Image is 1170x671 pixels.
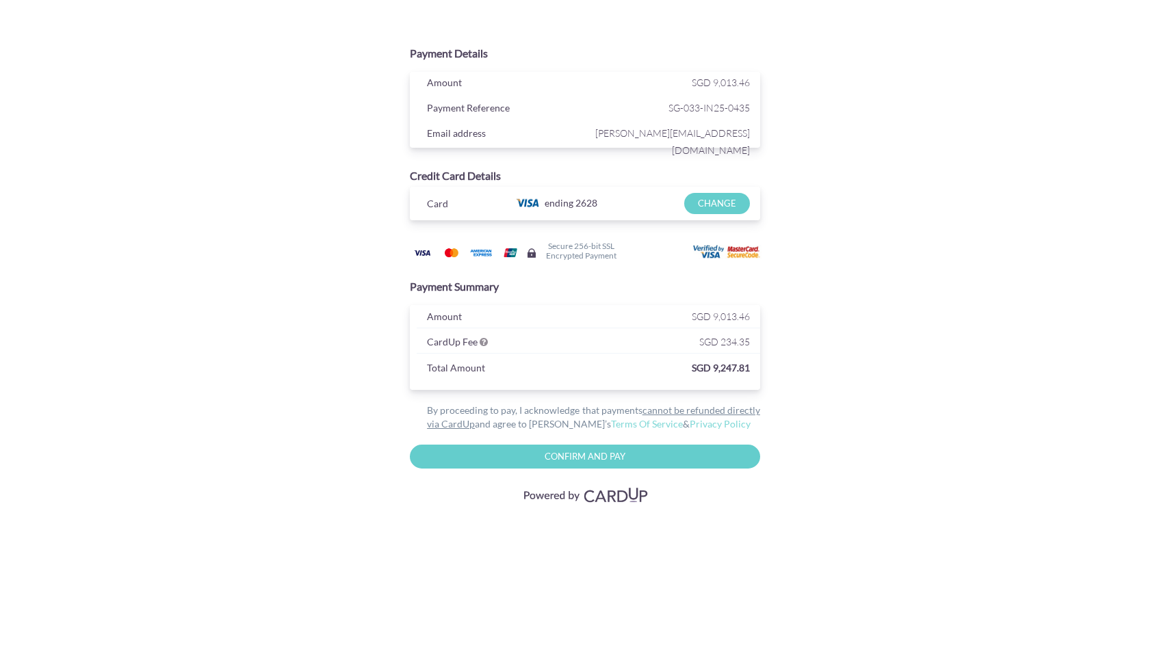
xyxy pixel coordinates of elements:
div: By proceeding to pay, I acknowledge that payments and agree to [PERSON_NAME]’s & [410,404,760,431]
a: Privacy Policy [690,418,751,430]
img: Secure lock [526,248,537,259]
img: Union Pay [497,244,524,261]
div: Payment Details [410,46,760,62]
div: Email address [417,124,588,145]
a: Terms Of Service [611,418,683,430]
div: SGD 234.35 [588,333,760,354]
u: cannot be refunded directly via CardUp [427,404,760,430]
img: Mastercard [438,244,465,261]
span: ending [545,193,573,213]
span: SGD 9,013.46 [692,77,750,88]
div: Total Amount [417,359,531,380]
div: Payment Reference [417,99,588,120]
div: SGD 9,247.81 [531,359,759,380]
input: Confirm and Pay [410,445,760,469]
img: American Express [467,244,495,261]
span: SGD 9,013.46 [692,311,750,322]
span: [PERSON_NAME][EMAIL_ADDRESS][DOMAIN_NAME] [588,124,750,159]
span: 2628 [575,197,597,209]
span: SG-033-IN25-0435 [588,99,750,116]
div: CardUp Fee [417,333,588,354]
img: User card [693,245,762,260]
h6: Secure 256-bit SSL Encrypted Payment [546,241,616,259]
div: Amount [417,74,588,94]
img: Visa, Mastercard [517,482,653,508]
img: Visa [408,244,436,261]
input: CHANGE [684,193,749,214]
div: Card [417,195,502,215]
div: Credit Card Details [410,168,760,184]
div: Payment Summary [410,279,760,295]
div: Amount [417,308,588,328]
